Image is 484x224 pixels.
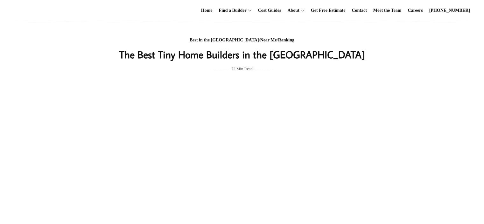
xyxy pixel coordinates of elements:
a: Contact [349,0,369,21]
a: [PHONE_NUMBER] [427,0,473,21]
a: Near Me [260,38,277,42]
a: Meet the Team [371,0,404,21]
span: 72 Min Read [231,65,253,72]
a: About [285,0,299,21]
div: / / [115,36,369,44]
a: Ranking [278,38,294,42]
a: Find a Builder [216,0,247,21]
a: Get Free Estimate [308,0,348,21]
h1: The Best Tiny Home Builders in the [GEOGRAPHIC_DATA] [115,47,369,62]
a: Cost Guides [256,0,284,21]
a: Home [199,0,215,21]
a: Best in the [GEOGRAPHIC_DATA] [190,38,259,42]
a: Careers [405,0,425,21]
